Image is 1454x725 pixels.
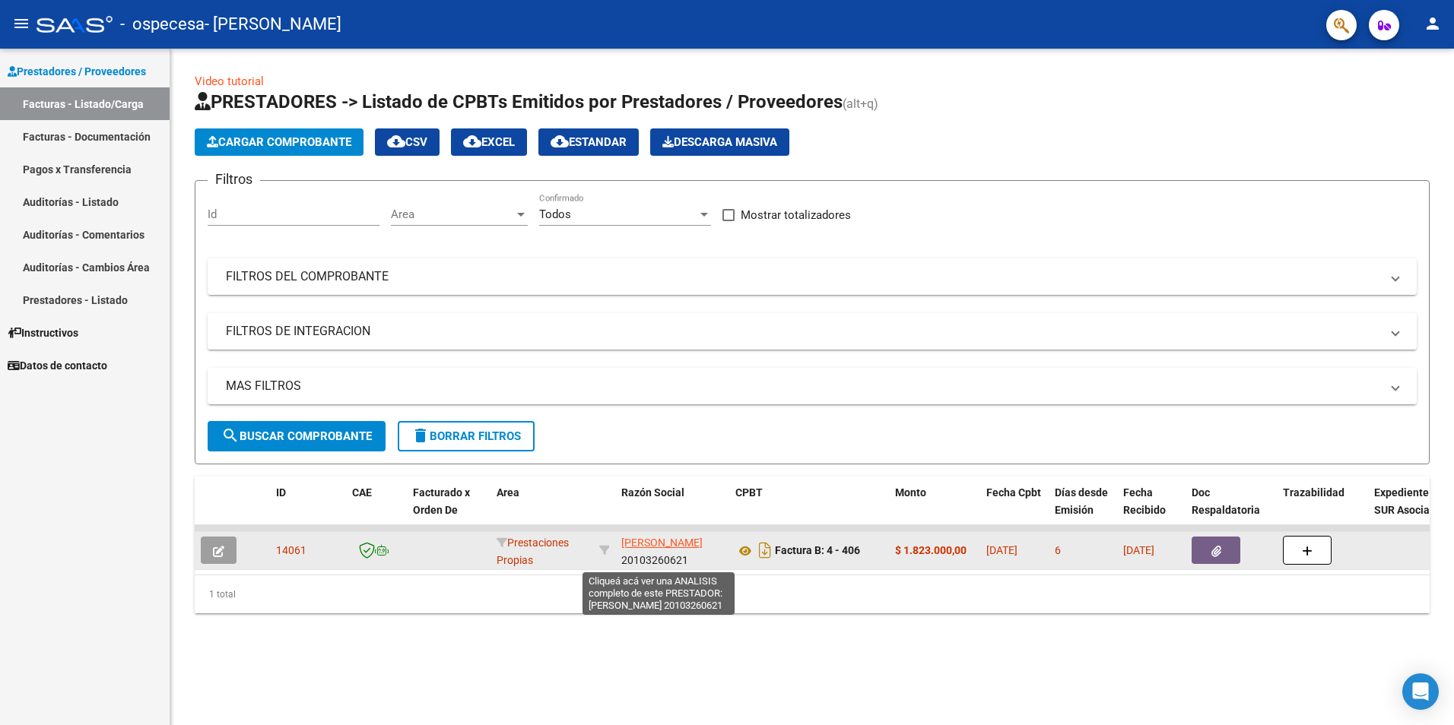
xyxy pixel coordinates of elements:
[463,135,515,149] span: EXCEL
[1424,14,1442,33] mat-icon: person
[352,486,372,499] span: CAE
[398,421,535,451] button: Borrar Filtros
[490,476,593,543] datatable-header-cell: Area
[986,486,1041,499] span: Fecha Cpbt
[8,357,107,374] span: Datos de contacto
[226,268,1380,285] mat-panel-title: FILTROS DEL COMPROBANTE
[411,429,521,443] span: Borrar Filtros
[551,135,627,149] span: Estandar
[195,128,363,156] button: Cargar Comprobante
[650,128,789,156] app-download-masive: Descarga masiva de comprobantes (adjuntos)
[346,476,407,543] datatable-header-cell: CAE
[120,8,205,41] span: - ospecesa
[538,128,639,156] button: Estandar
[411,426,430,445] mat-icon: delete
[889,476,980,543] datatable-header-cell: Monto
[650,128,789,156] button: Descarga Masiva
[276,544,306,556] span: 14061
[407,476,490,543] datatable-header-cell: Facturado x Orden De
[375,128,440,156] button: CSV
[12,14,30,33] mat-icon: menu
[1123,486,1166,516] span: Fecha Recibido
[8,325,78,341] span: Instructivos
[1049,476,1117,543] datatable-header-cell: Días desde Emisión
[615,476,729,543] datatable-header-cell: Razón Social
[621,537,703,549] span: [PERSON_NAME]
[8,63,146,80] span: Prestadores / Proveedores
[551,132,569,150] mat-icon: cloud_download
[195,575,1430,613] div: 1 total
[755,538,775,562] i: Descargar documento
[208,169,260,190] h3: Filtros
[205,8,341,41] span: - [PERSON_NAME]
[1283,486,1344,499] span: Trazabilidad
[413,486,470,516] span: Facturado x Orden De
[276,486,286,499] span: ID
[1123,544,1154,556] span: [DATE]
[221,426,240,445] mat-icon: search
[621,534,723,566] div: 20103260621
[387,135,427,149] span: CSV
[986,544,1017,556] span: [DATE]
[270,476,346,543] datatable-header-cell: ID
[221,429,372,443] span: Buscar Comprobante
[208,421,386,451] button: Buscar Comprobante
[391,207,514,221] span: Area
[451,128,527,156] button: EXCEL
[1055,544,1061,556] span: 6
[226,378,1380,394] mat-panel-title: MAS FILTROS
[208,258,1417,295] mat-expansion-panel-header: FILTROS DEL COMPROBANTE
[1192,486,1260,516] span: Doc Respaldatoria
[1055,486,1108,516] span: Días desde Emisión
[208,313,1417,350] mat-expansion-panel-header: FILTROS DE INTEGRACION
[621,486,684,499] span: Razón Social
[207,135,351,149] span: Cargar Comprobante
[980,476,1049,543] datatable-header-cell: Fecha Cpbt
[1402,673,1439,710] div: Open Intercom Messenger
[1117,476,1186,543] datatable-header-cell: Fecha Recibido
[226,323,1380,340] mat-panel-title: FILTROS DE INTEGRACION
[729,476,889,543] datatable-header-cell: CPBT
[775,545,860,557] strong: Factura B: 4 - 406
[387,132,405,150] mat-icon: cloud_download
[662,135,777,149] span: Descarga Masiva
[195,74,264,88] a: Video tutorial
[1277,476,1368,543] datatable-header-cell: Trazabilidad
[195,91,843,112] span: PRESTADORES -> Listado de CPBTs Emitidos por Prestadores / Proveedores
[463,132,481,150] mat-icon: cloud_download
[895,544,967,556] strong: $ 1.823.000,00
[1186,476,1277,543] datatable-header-cell: Doc Respaldatoria
[497,486,519,499] span: Area
[208,368,1417,404] mat-expansion-panel-header: MAS FILTROS
[735,486,763,499] span: CPBT
[741,206,851,224] span: Mostrar totalizadores
[895,486,926,499] span: Monto
[843,97,878,111] span: (alt+q)
[1374,486,1442,516] span: Expediente SUR Asociado
[497,537,569,566] span: Prestaciones Propias
[1368,476,1452,543] datatable-header-cell: Expediente SUR Asociado
[539,207,571,221] span: Todos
